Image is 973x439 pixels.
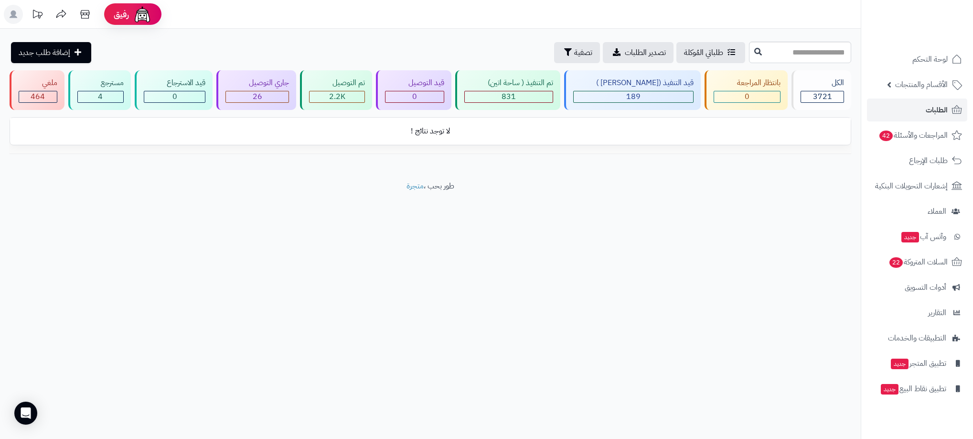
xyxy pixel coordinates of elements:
span: تطبيق نقاط البيع [880,382,946,395]
a: تحديثات المنصة [25,5,49,26]
div: 0 [714,91,780,102]
div: 189 [574,91,694,102]
a: الكل3721 [790,70,853,110]
div: 26 [226,91,289,102]
span: 464 [31,91,45,102]
div: Open Intercom Messenger [14,402,37,425]
span: 0 [745,91,749,102]
a: قيد الاسترجاع 0 [133,70,215,110]
a: قيد التوصيل 0 [374,70,453,110]
a: تم التوصيل 2.2K [298,70,374,110]
span: 4 [98,91,103,102]
div: مسترجع [77,77,124,88]
span: تصفية [574,47,592,58]
a: أدوات التسويق [867,276,967,299]
div: قيد التوصيل [385,77,444,88]
span: المراجعات والأسئلة [878,129,948,142]
span: لوحة التحكم [912,53,948,66]
span: السلات المتروكة [888,255,948,269]
span: إضافة طلب جديد [19,47,70,58]
span: 3721 [813,91,832,102]
span: أدوات التسويق [905,281,946,294]
div: 4 [78,91,123,102]
a: تم التنفيذ ( ساحة اتين) 831 [453,70,562,110]
a: ملغي 464 [8,70,66,110]
a: تصدير الطلبات [603,42,674,63]
span: 189 [626,91,641,102]
div: تم التوصيل [309,77,365,88]
a: طلبات الإرجاع [867,149,967,172]
a: تطبيق نقاط البيعجديد [867,377,967,400]
div: 0 [144,91,205,102]
div: 2207 [310,91,364,102]
div: 464 [19,91,57,102]
span: الأقسام والمنتجات [895,78,948,91]
span: 2.2K [329,91,345,102]
span: 0 [172,91,177,102]
span: التطبيقات والخدمات [888,331,946,345]
a: تطبيق المتجرجديد [867,352,967,375]
a: قيد التنفيذ ([PERSON_NAME] ) 189 [562,70,703,110]
div: ملغي [19,77,57,88]
img: ai-face.png [133,5,152,24]
span: طلباتي المُوكلة [684,47,723,58]
a: متجرة [406,180,424,192]
a: طلباتي المُوكلة [676,42,745,63]
a: السلات المتروكة22 [867,251,967,274]
a: وآتس آبجديد [867,225,967,248]
span: جديد [891,359,909,369]
a: العملاء [867,200,967,223]
span: 0 [412,91,417,102]
a: جاري التوصيل 26 [214,70,298,110]
span: 831 [502,91,516,102]
span: طلبات الإرجاع [909,154,948,167]
span: جديد [881,384,898,395]
div: قيد التنفيذ ([PERSON_NAME] ) [573,77,694,88]
a: إضافة طلب جديد [11,42,91,63]
span: 42 [879,131,893,141]
span: 22 [889,257,903,268]
a: التطبيقات والخدمات [867,327,967,350]
span: جديد [901,232,919,242]
div: 0 [385,91,444,102]
a: الطلبات [867,99,967,121]
span: العملاء [928,205,946,218]
span: تصدير الطلبات [625,47,666,58]
span: التقارير [928,306,946,319]
button: تصفية [554,42,600,63]
div: جاري التوصيل [225,77,289,88]
span: 26 [253,91,262,102]
a: إشعارات التحويلات البنكية [867,175,967,198]
a: بانتظار المراجعة 0 [703,70,790,110]
a: مسترجع 4 [66,70,133,110]
td: لا توجد نتائج ! [10,118,851,144]
div: بانتظار المراجعة [714,77,781,88]
span: الطلبات [926,103,948,117]
a: المراجعات والأسئلة42 [867,124,967,147]
div: الكل [801,77,844,88]
span: إشعارات التحويلات البنكية [875,179,948,193]
div: تم التنفيذ ( ساحة اتين) [464,77,553,88]
div: قيد الاسترجاع [144,77,206,88]
span: وآتس آب [900,230,946,243]
span: رفيق [114,9,129,20]
span: تطبيق المتجر [890,357,946,370]
div: 831 [465,91,553,102]
a: لوحة التحكم [867,48,967,71]
a: التقارير [867,301,967,324]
